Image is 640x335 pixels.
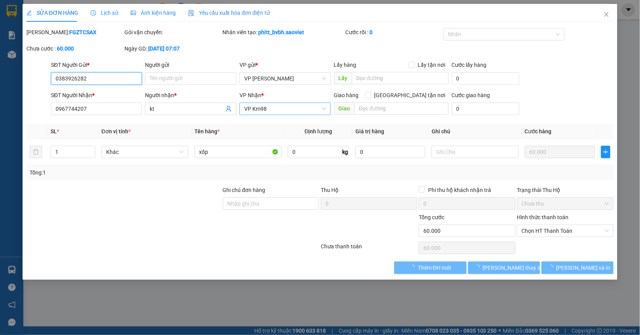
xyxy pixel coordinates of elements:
span: VP Km98 [244,103,326,115]
button: Close [596,4,617,26]
input: Ghi chú đơn hàng [223,197,319,210]
label: Ghi chú đơn hàng [223,187,266,193]
input: Cước giao hàng [452,103,519,115]
img: icon [188,10,194,16]
span: SL [51,128,57,134]
span: Tên hàng [194,128,220,134]
th: Ghi chú [428,124,522,139]
span: plus [602,149,610,155]
span: [PERSON_NAME] thay đổi [483,263,545,272]
b: 0 [369,29,372,35]
label: Cước giao hàng [452,92,490,98]
span: Giao hàng [334,92,359,98]
span: VP Nhận [240,92,261,98]
span: Giao [334,102,355,115]
span: Chưa thu [522,198,609,209]
div: Chưa cước : [26,44,123,53]
b: 60.000 [57,45,74,52]
span: loading [409,265,418,270]
div: Chưa thanh toán [320,242,418,256]
span: kg [341,146,349,158]
span: clock-circle [91,10,96,16]
input: Ghi Chú [432,146,519,158]
div: Ngày GD: [124,44,221,53]
div: Nhân viên tạo: [223,28,344,37]
span: Lịch sử [91,10,118,16]
input: Dọc đường [355,102,449,115]
div: Gói vận chuyển: [124,28,221,37]
div: VP gửi [240,61,331,69]
span: Lấy hàng [334,62,357,68]
b: phitt_bvbh.saoviet [259,29,304,35]
div: Người gửi [145,61,236,69]
span: Giá trị hàng [355,128,384,134]
div: [PERSON_NAME]: [26,28,123,37]
span: Định lượng [304,128,332,134]
button: [PERSON_NAME] và In [542,262,614,274]
div: Người nhận [145,91,236,99]
input: Dọc đường [352,72,449,84]
div: SĐT Người Nhận [51,91,142,99]
span: Tổng cước [419,214,444,220]
input: 0 [525,146,595,158]
span: Lấy tận nơi [415,61,449,69]
input: VD: Bàn, Ghế [194,146,282,158]
button: Thêm ĐH mới [394,262,466,274]
span: edit [26,10,32,16]
span: [GEOGRAPHIC_DATA] tận nơi [371,91,449,99]
span: VP Bảo Hà [244,73,326,84]
button: [PERSON_NAME] thay đổi [468,262,540,274]
b: FGZTCSAX [69,29,96,35]
span: Ảnh kiện hàng [131,10,176,16]
label: Hình thức thanh toán [517,214,569,220]
span: user-add [226,106,232,112]
span: loading [474,265,483,270]
div: Tổng: 1 [30,168,248,177]
span: Chọn HT Thanh Toán [522,225,609,237]
span: Thêm ĐH mới [418,263,451,272]
div: Trạng thái Thu Hộ [517,186,614,194]
span: Khác [106,146,184,158]
span: loading [548,265,556,270]
span: Yêu cầu xuất hóa đơn điện tử [188,10,270,16]
div: Cước rồi : [345,28,442,37]
span: [PERSON_NAME] và In [556,263,611,272]
span: Đơn vị tính [101,128,131,134]
button: delete [30,146,42,158]
span: Phí thu hộ khách nhận trả [425,186,494,194]
span: close [603,11,610,17]
input: Cước lấy hàng [452,72,519,85]
div: SĐT Người Gửi [51,61,142,69]
span: Thu Hộ [321,187,339,193]
button: plus [601,146,611,158]
span: SỬA ĐƠN HÀNG [26,10,78,16]
span: Cước hàng [525,128,552,134]
b: [DATE] 07:07 [148,45,180,52]
span: Lấy [334,72,352,84]
label: Cước lấy hàng [452,62,487,68]
span: picture [131,10,136,16]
